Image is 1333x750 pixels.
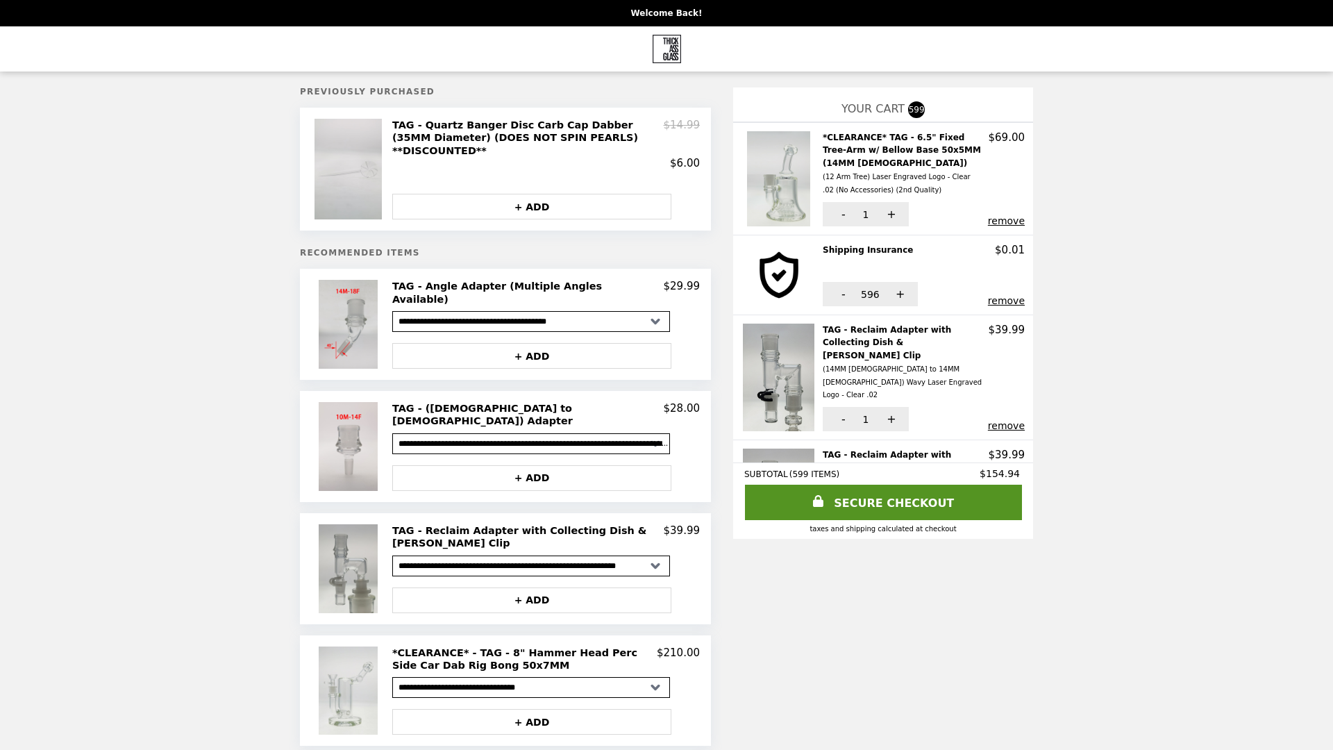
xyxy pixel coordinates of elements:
[980,468,1022,479] span: $154.94
[392,587,671,613] button: + ADD
[392,194,671,219] button: + ADD
[823,171,983,197] div: (12 Arm Tree) Laser Engraved Logo - Clear .02 (No Accessories) (2nd Quality)
[908,101,925,118] span: 599
[745,485,1022,520] a: SECURE CHECKOUT
[988,215,1025,226] button: remove
[823,202,861,226] button: -
[664,524,701,550] p: $39.99
[871,202,909,226] button: +
[995,244,1025,256] p: $0.01
[744,525,1022,533] div: Taxes and Shipping calculated at checkout
[988,420,1025,431] button: remove
[664,402,701,428] p: $28.00
[670,157,700,169] p: $6.00
[747,131,814,226] img: *CLEARANCE* TAG - 6.5" Fixed Tree-Arm w/ Bellow Base 50x5MM (14MM Female)
[989,324,1025,336] p: $39.99
[823,244,919,256] h2: Shipping Insurance
[300,248,711,258] h5: Recommended Items
[315,119,385,219] img: TAG - Quartz Banger Disc Carb Cap Dabber (35MM Diameter) (DOES NOT SPIN PEARLS) **DISCOUNTED**
[743,449,819,556] img: TAG - Reclaim Adapter with Collecting Dish & Keck Clip
[861,289,880,300] span: 596
[392,524,664,550] h2: TAG - Reclaim Adapter with Collecting Dish & [PERSON_NAME] Clip
[664,280,701,306] p: $29.99
[392,556,670,576] select: Select a product variant
[630,8,702,18] p: Welcome Back!
[392,280,664,306] h2: TAG - Angle Adapter (Multiple Angles Available)
[841,102,905,115] span: YOUR CART
[392,343,671,369] button: + ADD
[744,469,789,479] span: SUBTOTAL
[392,433,670,454] select: Select a product variant
[319,647,381,735] img: *CLEARANCE* - TAG - 8" Hammer Head Perc Side Car Dab Rig Bong 50x7MM
[789,469,840,479] span: ( 599 ITEMS )
[863,209,869,220] span: 1
[989,449,1025,461] p: $39.99
[653,35,681,63] img: Brand Logo
[319,524,381,613] img: TAG - Reclaim Adapter with Collecting Dish & Keck Clip
[392,119,664,157] h2: TAG - Quartz Banger Disc Carb Cap Dabber (35MM Diameter) (DOES NOT SPIN PEARLS) **DISCOUNTED**
[743,324,819,431] img: TAG - Reclaim Adapter with Collecting Dish & Keck Clip
[392,311,670,332] select: Select a product variant
[988,295,1025,306] button: remove
[823,449,989,526] h2: TAG - Reclaim Adapter with Collecting Dish & [PERSON_NAME] Clip
[748,244,814,306] img: Shipping Insurance
[392,709,671,735] button: + ADD
[880,282,918,306] button: +
[392,677,670,698] select: Select a product variant
[300,87,711,97] h5: Previously Purchased
[863,414,869,425] span: 1
[823,131,989,197] h2: *CLEARANCE* TAG - 6.5" Fixed Tree-Arm w/ Bellow Base 50x5MM (14MM [DEMOGRAPHIC_DATA])
[319,402,381,491] img: TAG - (Male to Female) Adapter
[392,647,657,672] h2: *CLEARANCE* - TAG - 8" Hammer Head Perc Side Car Dab Rig Bong 50x7MM
[823,324,989,401] h2: TAG - Reclaim Adapter with Collecting Dish & [PERSON_NAME] Clip
[664,119,701,157] p: $14.99
[871,407,909,431] button: +
[823,407,861,431] button: -
[823,282,861,306] button: -
[392,402,664,428] h2: TAG - ([DEMOGRAPHIC_DATA] to [DEMOGRAPHIC_DATA]) Adapter
[319,280,381,369] img: TAG - Angle Adapter (Multiple Angles Available)
[392,465,671,491] button: + ADD
[989,131,1025,144] p: $69.00
[657,647,700,672] p: $210.00
[823,363,983,401] div: (14MM [DEMOGRAPHIC_DATA] to 14MM [DEMOGRAPHIC_DATA]) Wavy Laser Engraved Logo - Clear .02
